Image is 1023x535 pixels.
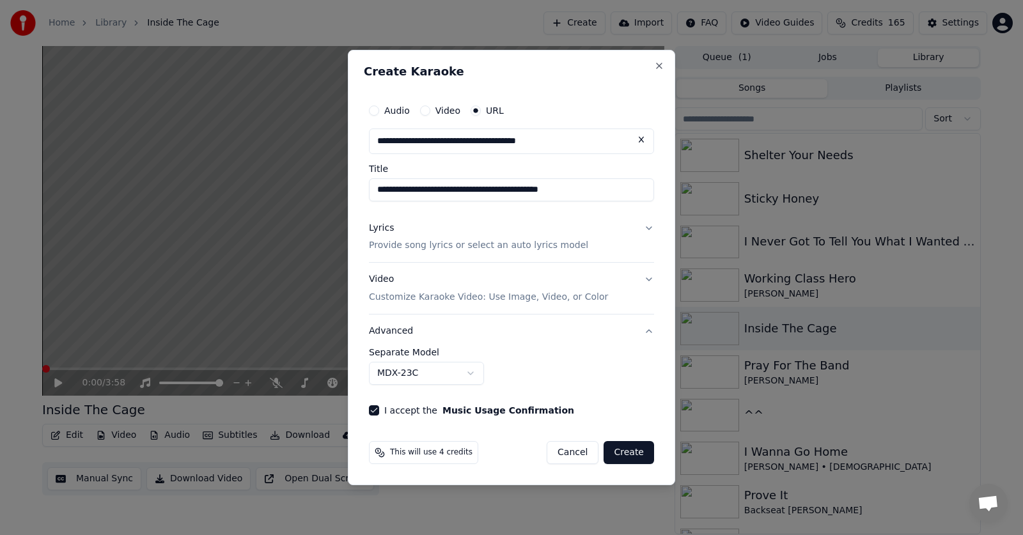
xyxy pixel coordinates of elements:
[369,348,654,357] label: Separate Model
[547,441,598,464] button: Cancel
[369,263,654,314] button: VideoCustomize Karaoke Video: Use Image, Video, or Color
[369,314,654,348] button: Advanced
[435,106,460,115] label: Video
[390,447,472,458] span: This will use 4 credits
[369,274,608,304] div: Video
[442,406,574,415] button: I accept the
[369,164,654,173] label: Title
[384,106,410,115] label: Audio
[369,212,654,263] button: LyricsProvide song lyrics or select an auto lyrics model
[369,240,588,252] p: Provide song lyrics or select an auto lyrics model
[364,66,659,77] h2: Create Karaoke
[369,222,394,235] div: Lyrics
[604,441,654,464] button: Create
[369,291,608,304] p: Customize Karaoke Video: Use Image, Video, or Color
[384,406,574,415] label: I accept the
[369,348,654,395] div: Advanced
[486,106,504,115] label: URL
